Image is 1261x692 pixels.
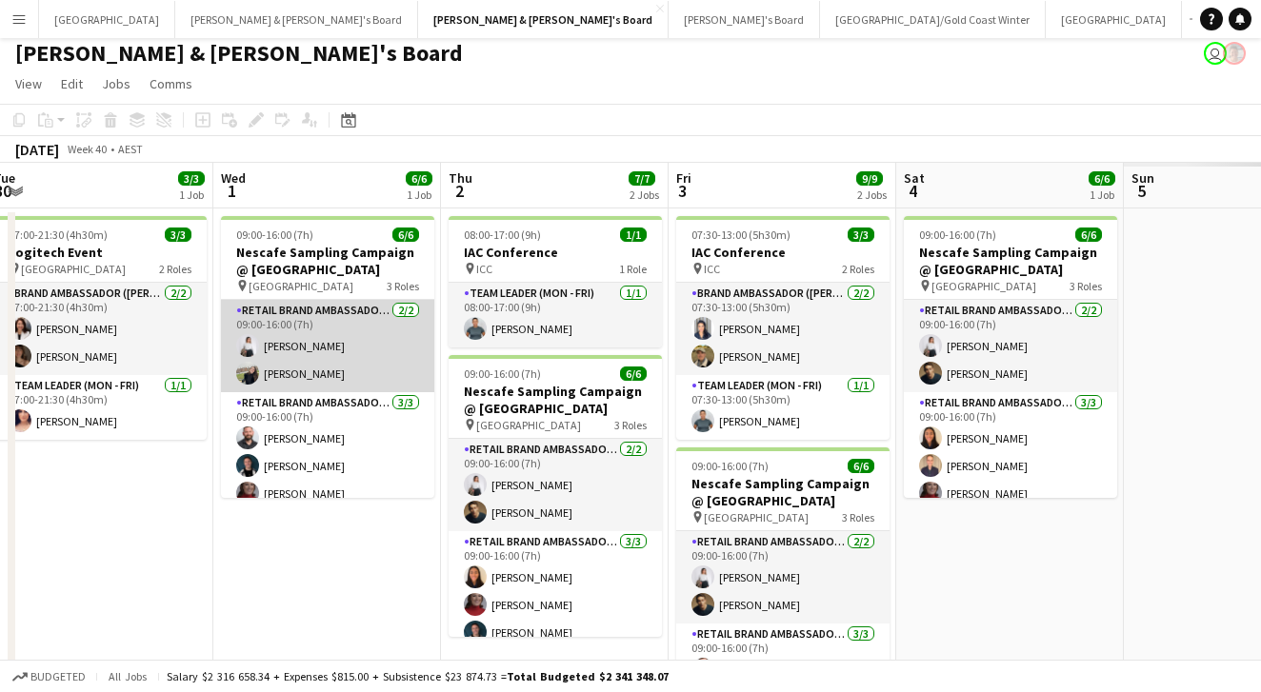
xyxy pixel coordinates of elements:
div: 1 Job [1090,188,1114,202]
a: Edit [53,71,90,96]
app-user-avatar: Victoria Hunt [1223,42,1246,65]
div: AEST [118,142,143,156]
h3: IAC Conference [449,244,662,261]
span: 6/6 [406,171,432,186]
span: Sat [904,169,925,187]
span: 09:00-16:00 (7h) [236,227,313,242]
app-job-card: 09:00-16:00 (7h)6/6Nescafe Sampling Campaign @ [GEOGRAPHIC_DATA] [GEOGRAPHIC_DATA]3 RolesRETAIL B... [904,216,1117,498]
h3: Nescafe Sampling Campaign @ [GEOGRAPHIC_DATA] [221,244,434,278]
app-card-role: RETAIL Brand Ambassador (Mon - Fri)2/209:00-16:00 (7h)[PERSON_NAME][PERSON_NAME] [221,300,434,392]
a: Jobs [94,71,138,96]
app-job-card: 09:00-16:00 (7h)6/6Nescafe Sampling Campaign @ [GEOGRAPHIC_DATA] [GEOGRAPHIC_DATA]3 RolesRETAIL B... [449,355,662,637]
span: Sun [1131,169,1154,187]
a: View [8,71,50,96]
span: 3/3 [165,227,191,242]
h3: Nescafe Sampling Campaign @ [GEOGRAPHIC_DATA] [676,475,890,509]
app-card-role: RETAIL Brand Ambassador (Mon - Fri)2/209:00-16:00 (7h)[PERSON_NAME][PERSON_NAME] [449,439,662,531]
app-card-role: Team Leader (Mon - Fri)1/107:30-13:00 (5h30m)[PERSON_NAME] [676,375,890,440]
span: 3/3 [848,227,874,242]
div: 2 Jobs [857,188,887,202]
span: 6/6 [1075,227,1102,242]
span: 1/1 [620,227,647,242]
span: 07:30-13:00 (5h30m) [691,227,791,242]
span: 1 Role [619,262,647,276]
button: Budgeted [10,666,89,687]
button: [PERSON_NAME] & [PERSON_NAME]'s Board [175,1,418,38]
div: [DATE] [15,140,59,159]
span: [GEOGRAPHIC_DATA] [21,262,126,276]
span: 2 Roles [842,262,874,276]
app-card-role: Brand Ambassador ([PERSON_NAME])2/207:30-13:00 (5h30m)[PERSON_NAME][PERSON_NAME] [676,283,890,375]
app-card-role: RETAIL Brand Ambassador ([DATE])2/209:00-16:00 (7h)[PERSON_NAME][PERSON_NAME] [904,300,1117,392]
span: [GEOGRAPHIC_DATA] [249,279,353,293]
span: All jobs [105,669,150,683]
span: 9/9 [856,171,883,186]
div: Salary $2 316 658.34 + Expenses $815.00 + Subsistence $23 874.73 = [167,669,669,683]
button: [PERSON_NAME] & [PERSON_NAME]'s Board [418,1,669,38]
span: [GEOGRAPHIC_DATA] [704,510,809,524]
span: 7/7 [629,171,655,186]
span: 08:00-17:00 (9h) [464,227,541,242]
span: 3 Roles [842,510,874,524]
span: Week 40 [63,142,110,156]
app-card-role: RETAIL Brand Ambassador (Mon - Fri)3/309:00-16:00 (7h)[PERSON_NAME][PERSON_NAME][PERSON_NAME] [449,531,662,651]
span: 2 [446,180,472,202]
span: [GEOGRAPHIC_DATA] [476,418,581,432]
app-card-role: RETAIL Brand Ambassador (Mon - Fri)2/209:00-16:00 (7h)[PERSON_NAME][PERSON_NAME] [676,531,890,623]
app-card-role: RETAIL Brand Ambassador (Mon - Fri)3/309:00-16:00 (7h)[PERSON_NAME][PERSON_NAME][PERSON_NAME] [221,392,434,512]
app-user-avatar: Jenny Tu [1204,42,1227,65]
app-card-role: RETAIL Brand Ambassador ([DATE])3/309:00-16:00 (7h)[PERSON_NAME][PERSON_NAME][PERSON_NAME] [904,392,1117,512]
span: 3 [673,180,691,202]
span: Total Budgeted $2 341 348.07 [507,669,669,683]
span: 5 [1129,180,1154,202]
span: ICC [704,262,720,276]
span: 3/3 [178,171,205,186]
h1: [PERSON_NAME] & [PERSON_NAME]'s Board [15,39,463,68]
span: ICC [476,262,492,276]
span: 09:00-16:00 (7h) [691,459,769,473]
span: Fri [676,169,691,187]
span: Edit [61,75,83,92]
span: 3 Roles [387,279,419,293]
button: [GEOGRAPHIC_DATA]/Gold Coast Winter [820,1,1046,38]
a: Comms [142,71,200,96]
span: 3 Roles [1070,279,1102,293]
h3: Nescafe Sampling Campaign @ [GEOGRAPHIC_DATA] [904,244,1117,278]
span: View [15,75,42,92]
app-job-card: 07:30-13:00 (5h30m)3/3IAC Conference ICC2 RolesBrand Ambassador ([PERSON_NAME])2/207:30-13:00 (5h... [676,216,890,440]
button: [GEOGRAPHIC_DATA] [1046,1,1182,38]
span: Thu [449,169,472,187]
span: 17:00-21:30 (4h30m) [9,227,108,242]
h3: Nescafe Sampling Campaign @ [GEOGRAPHIC_DATA] [449,383,662,417]
app-card-role: Team Leader (Mon - Fri)1/108:00-17:00 (9h)[PERSON_NAME] [449,283,662,347]
span: 2 Roles [159,262,191,276]
app-job-card: 08:00-17:00 (9h)1/1IAC Conference ICC1 RoleTeam Leader (Mon - Fri)1/108:00-17:00 (9h)[PERSON_NAME] [449,216,662,347]
span: 6/6 [392,227,419,242]
span: 4 [901,180,925,202]
span: 3 Roles [614,418,647,432]
span: 1 [218,180,246,202]
div: 1 Job [179,188,204,202]
span: 09:00-16:00 (7h) [919,227,996,242]
h3: IAC Conference [676,244,890,261]
button: [PERSON_NAME]'s Board [669,1,820,38]
div: 1 Job [407,188,431,202]
span: 6/6 [1089,171,1115,186]
span: [GEOGRAPHIC_DATA] [931,279,1036,293]
span: 6/6 [848,459,874,473]
span: Jobs [102,75,130,92]
app-job-card: 09:00-16:00 (7h)6/6Nescafe Sampling Campaign @ [GEOGRAPHIC_DATA] [GEOGRAPHIC_DATA]3 RolesRETAIL B... [221,216,434,498]
button: [GEOGRAPHIC_DATA] [39,1,175,38]
span: Budgeted [30,670,86,683]
span: Wed [221,169,246,187]
span: Comms [150,75,192,92]
span: 6/6 [620,366,647,381]
span: 09:00-16:00 (7h) [464,366,541,381]
div: 2 Jobs [630,188,659,202]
